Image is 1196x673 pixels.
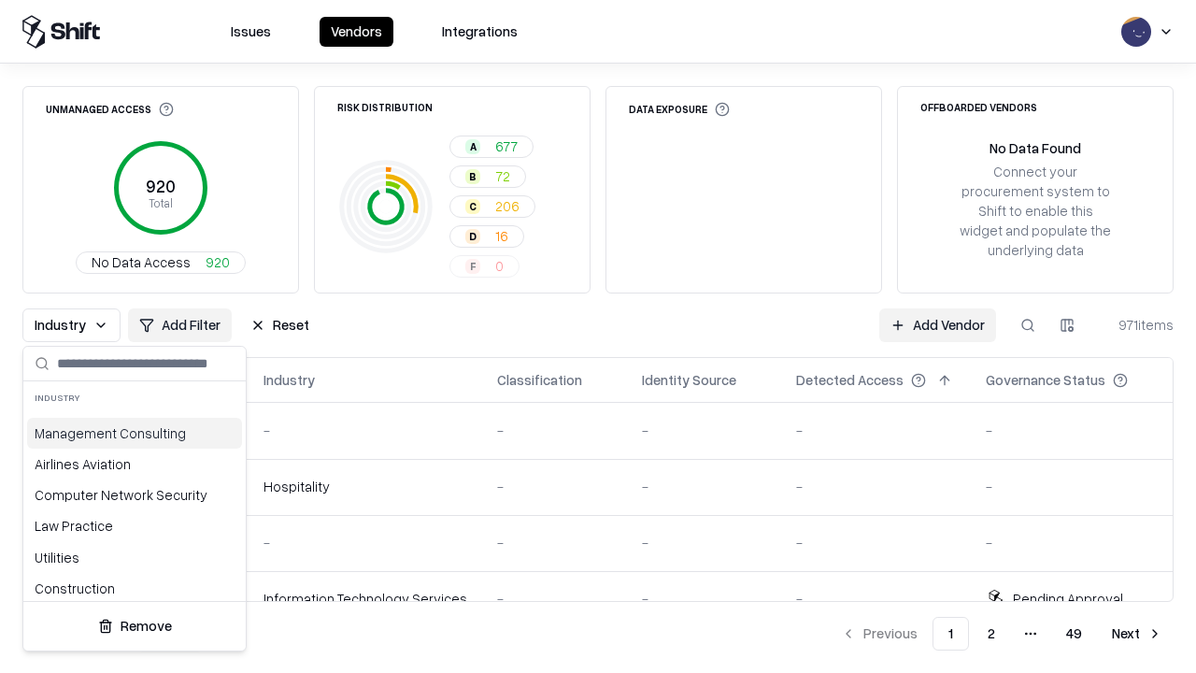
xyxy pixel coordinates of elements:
[23,381,246,414] div: Industry
[31,609,238,643] button: Remove
[27,510,242,541] div: Law Practice
[27,480,242,510] div: Computer Network Security
[27,542,242,573] div: Utilities
[23,414,246,601] div: Suggestions
[27,449,242,480] div: Airlines Aviation
[27,573,242,604] div: Construction
[27,418,242,449] div: Management Consulting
